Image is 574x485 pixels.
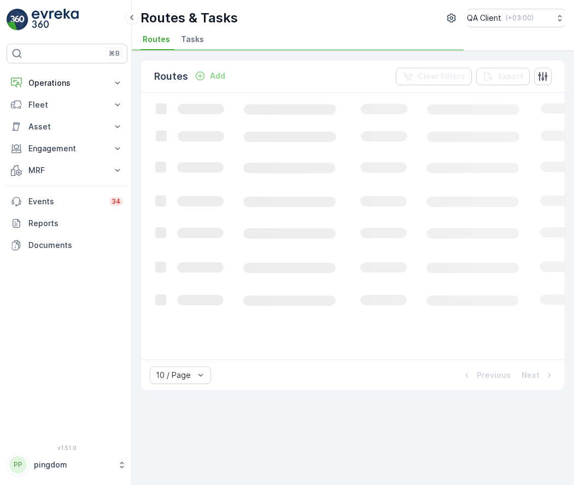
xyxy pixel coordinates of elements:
button: Previous [460,369,512,382]
button: Fleet [7,94,127,116]
p: Next [522,370,540,381]
p: Export [498,71,523,82]
p: Add [210,70,225,81]
a: Events34 [7,191,127,212]
a: Reports [7,212,127,234]
p: Reports [28,218,123,229]
button: Asset [7,116,127,138]
p: QA Client [467,13,501,23]
p: Fleet [28,99,106,110]
a: Documents [7,234,127,256]
button: Next [520,369,556,382]
p: Clear Filters [418,71,465,82]
button: QA Client(+03:00) [467,9,565,27]
button: Operations [7,72,127,94]
p: Routes [154,69,188,84]
p: Asset [28,121,106,132]
span: Routes [143,34,170,45]
button: PPpingdom [7,453,127,476]
p: MRF [28,165,106,176]
button: Clear Filters [396,68,472,85]
p: ⌘B [109,49,120,58]
p: 34 [112,197,121,206]
p: Previous [477,370,511,381]
img: logo_light-DOdMpM7g.png [32,9,79,31]
p: Documents [28,240,123,251]
p: Routes & Tasks [140,9,238,27]
p: Operations [28,78,106,88]
p: Events [28,196,103,207]
span: v 1.51.0 [7,445,127,451]
span: Tasks [181,34,204,45]
div: PP [9,456,27,474]
button: MRF [7,159,127,181]
button: Add [190,69,230,82]
p: ( +03:00 ) [506,14,534,22]
img: logo [7,9,28,31]
p: pingdom [34,459,112,470]
button: Engagement [7,138,127,159]
button: Export [476,68,530,85]
p: Engagement [28,143,106,154]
